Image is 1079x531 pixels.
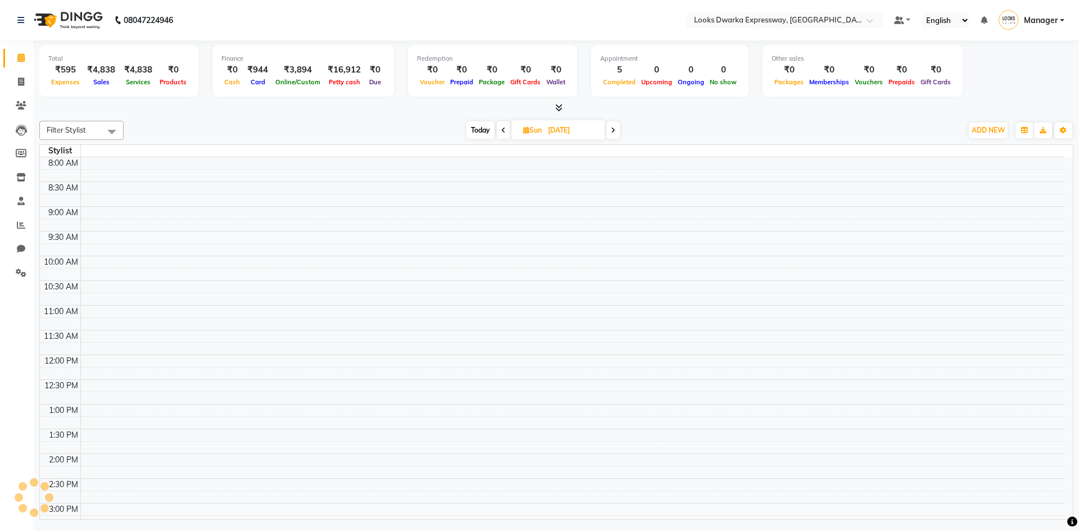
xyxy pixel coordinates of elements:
[326,78,363,86] span: Petty cash
[157,63,189,76] div: ₹0
[707,78,740,86] span: No show
[447,63,476,76] div: ₹0
[918,63,954,76] div: ₹0
[323,63,365,76] div: ₹16,912
[365,63,385,76] div: ₹0
[675,78,707,86] span: Ongoing
[83,63,120,76] div: ₹4,838
[507,63,543,76] div: ₹0
[47,405,80,416] div: 1:00 PM
[42,256,80,268] div: 10:00 AM
[47,454,80,466] div: 2:00 PM
[638,63,675,76] div: 0
[806,78,852,86] span: Memberships
[772,54,954,63] div: Other sales
[46,232,80,243] div: 9:30 AM
[999,10,1018,30] img: Manager
[543,78,568,86] span: Wallet
[273,78,323,86] span: Online/Custom
[221,63,243,76] div: ₹0
[545,122,601,139] input: 2025-08-31
[46,157,80,169] div: 8:00 AM
[42,330,80,342] div: 11:30 AM
[123,78,153,86] span: Services
[42,380,80,392] div: 12:30 PM
[476,63,507,76] div: ₹0
[772,78,806,86] span: Packages
[40,145,80,157] div: Stylist
[221,78,243,86] span: Cash
[707,63,740,76] div: 0
[221,54,385,63] div: Finance
[29,4,106,36] img: logo
[157,78,189,86] span: Products
[972,126,1005,134] span: ADD NEW
[852,78,886,86] span: Vouchers
[886,78,918,86] span: Prepaids
[47,479,80,491] div: 2:30 PM
[120,63,157,76] div: ₹4,838
[417,63,447,76] div: ₹0
[417,54,568,63] div: Redemption
[886,63,918,76] div: ₹0
[507,78,543,86] span: Gift Cards
[47,125,86,134] span: Filter Stylist
[852,63,886,76] div: ₹0
[638,78,675,86] span: Upcoming
[675,63,707,76] div: 0
[366,78,384,86] span: Due
[600,78,638,86] span: Completed
[1024,15,1058,26] span: Manager
[48,63,83,76] div: ₹595
[600,63,638,76] div: 5
[90,78,112,86] span: Sales
[42,281,80,293] div: 10:30 AM
[520,126,545,134] span: Sun
[918,78,954,86] span: Gift Cards
[46,182,80,194] div: 8:30 AM
[447,78,476,86] span: Prepaid
[543,63,568,76] div: ₹0
[48,54,189,63] div: Total
[466,121,495,139] span: Today
[124,4,173,36] b: 08047224946
[243,63,273,76] div: ₹944
[417,78,447,86] span: Voucher
[46,207,80,219] div: 9:00 AM
[772,63,806,76] div: ₹0
[806,63,852,76] div: ₹0
[42,306,80,317] div: 11:00 AM
[476,78,507,86] span: Package
[969,122,1008,138] button: ADD NEW
[273,63,323,76] div: ₹3,894
[600,54,740,63] div: Appointment
[47,429,80,441] div: 1:30 PM
[48,78,83,86] span: Expenses
[248,78,268,86] span: Card
[47,503,80,515] div: 3:00 PM
[42,355,80,367] div: 12:00 PM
